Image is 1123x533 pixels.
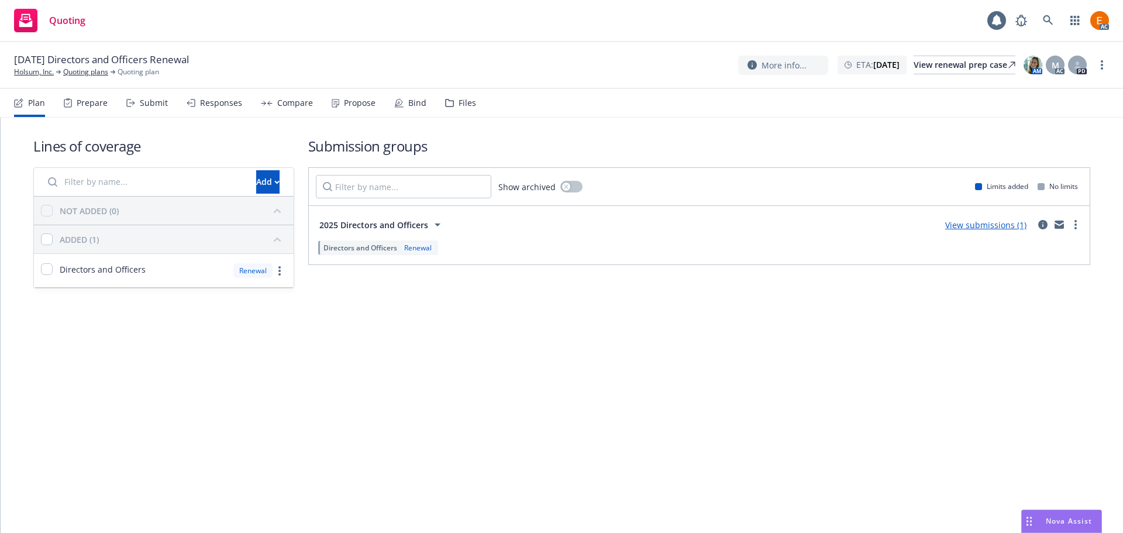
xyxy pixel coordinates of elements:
[77,98,108,108] div: Prepare
[1052,59,1059,71] span: M
[60,201,287,220] button: NOT ADDED (0)
[408,98,426,108] div: Bind
[273,264,287,278] a: more
[459,98,476,108] div: Files
[9,4,90,37] a: Quoting
[49,16,85,25] span: Quoting
[873,59,900,70] strong: [DATE]
[1021,510,1102,533] button: Nova Assist
[316,175,491,198] input: Filter by name...
[402,243,434,253] div: Renewal
[60,263,146,276] span: Directors and Officers
[316,213,448,236] button: 2025 Directors and Officers
[319,219,428,231] span: 2025 Directors and Officers
[975,181,1028,191] div: Limits added
[308,136,1090,156] h1: Submission groups
[914,56,1015,74] a: View renewal prep case
[63,67,108,77] a: Quoting plans
[200,98,242,108] div: Responses
[28,98,45,108] div: Plan
[277,98,313,108] div: Compare
[856,59,900,71] span: ETA :
[60,233,99,246] div: ADDED (1)
[1052,218,1066,232] a: mail
[256,170,280,194] button: Add
[41,170,249,194] input: Filter by name...
[323,243,397,253] span: Directors and Officers
[1063,9,1087,32] a: Switch app
[1036,9,1060,32] a: Search
[60,230,287,249] button: ADDED (1)
[1069,218,1083,232] a: more
[118,67,159,77] span: Quoting plan
[256,171,280,193] div: Add
[1010,9,1033,32] a: Report a Bug
[1038,181,1078,191] div: No limits
[344,98,376,108] div: Propose
[1090,11,1109,30] img: photo
[60,205,119,217] div: NOT ADDED (0)
[140,98,168,108] div: Submit
[1024,56,1042,74] img: photo
[14,53,189,67] span: [DATE] Directors and Officers Renewal
[14,67,54,77] a: Holsum, Inc.
[1095,58,1109,72] a: more
[738,56,828,75] button: More info...
[1046,516,1092,526] span: Nova Assist
[762,59,807,71] span: More info...
[1036,218,1050,232] a: circleInformation
[498,181,556,193] span: Show archived
[945,219,1026,231] a: View submissions (1)
[1022,510,1036,532] div: Drag to move
[33,136,294,156] h1: Lines of coverage
[233,263,273,278] div: Renewal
